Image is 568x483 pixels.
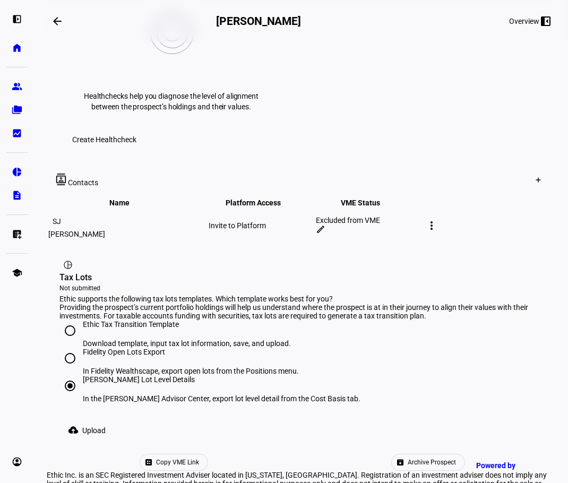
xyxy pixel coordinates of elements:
[59,129,149,150] button: Create Healthcheck
[12,14,22,24] eth-mat-symbol: left_panel_open
[6,37,28,58] a: home
[12,42,22,53] eth-mat-symbol: home
[140,454,208,471] button: Copy VME Link
[59,271,543,284] div: Tax Lots
[59,303,543,320] div: Providing the prospect’s current portfolio holdings will help us understand where the prospect is...
[83,339,291,348] div: Download template, input tax lot information, save, and upload.
[425,219,438,232] mat-icon: more_vert
[59,284,543,292] div: Not submitted
[12,81,22,92] eth-mat-symbol: group
[68,178,98,187] span: Contacts
[471,455,552,475] a: Powered by
[6,123,28,144] a: bid_landscape
[59,420,118,441] button: Upload
[12,128,22,139] eth-mat-symbol: bid_landscape
[226,199,297,207] span: Platform Access
[316,225,325,234] mat-icon: edit
[63,260,73,270] mat-icon: pie_chart
[83,367,299,375] div: In Fidelity Wealthscape, export open lots from the Positions menu.
[59,295,543,303] div: Ethic supports the following tax lots templates. Which template works best for you?
[12,105,22,115] eth-mat-symbol: folder_copy
[68,425,79,435] mat-icon: cloud_upload
[341,199,396,207] span: VME Status
[501,13,560,30] button: Overview
[82,420,106,441] span: Upload
[156,454,199,470] span: Copy VME Link
[83,375,360,384] div: [PERSON_NAME] Lot Level Details
[539,15,552,28] mat-icon: left_panel_close
[509,17,539,25] div: Overview
[109,199,145,207] span: Name
[6,99,28,120] a: folder_copy
[391,454,465,471] button: Archive Prospect
[408,454,456,470] span: Archive Prospect
[48,213,65,230] div: SJ
[83,320,291,329] div: Ethic Tax Transition Template
[83,348,299,356] div: Fidelity Open Lots Export
[6,185,28,206] a: description
[216,15,301,28] h2: [PERSON_NAME]
[76,91,266,112] p: Healthchecks help you diagnose the level of alignment between the prospect’s holdings and their v...
[72,129,136,150] span: Create Healthcheck
[12,456,22,467] eth-mat-symbol: account_circle
[396,458,405,467] mat-icon: archive
[51,15,64,28] mat-icon: arrow_backwards
[83,394,360,403] div: In the [PERSON_NAME] Advisor Center, export lot level detail from the Cost Basis tab.
[12,167,22,177] eth-mat-symbol: pie_chart
[12,190,22,201] eth-mat-symbol: description
[12,268,22,278] eth-mat-symbol: school
[144,458,153,467] mat-icon: ballot
[209,221,314,230] div: Invite to Platform
[316,216,421,225] div: Excluded from VME
[6,161,28,183] a: pie_chart
[55,174,68,185] mat-icon: contacts
[48,230,206,238] div: [PERSON_NAME]
[6,76,28,97] a: group
[12,229,22,239] eth-mat-symbol: list_alt_add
